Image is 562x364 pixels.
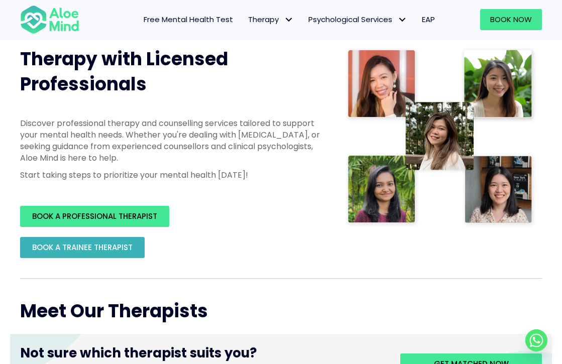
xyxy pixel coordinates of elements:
[32,242,133,253] span: BOOK A TRAINEE THERAPIST
[20,298,208,324] span: Meet Our Therapists
[525,329,547,351] a: Whatsapp
[480,9,542,30] a: Book Now
[144,14,233,25] span: Free Mental Health Test
[20,237,145,258] a: BOOK A TRAINEE THERAPIST
[20,117,325,164] p: Discover professional therapy and counselling services tailored to support your mental health nee...
[422,14,435,25] span: EAP
[241,9,301,30] a: TherapyTherapy: submenu
[136,9,241,30] a: Free Mental Health Test
[20,46,228,97] span: Therapy with Licensed Professionals
[20,5,79,35] img: Aloe mind Logo
[20,206,169,227] a: BOOK A PROFESSIONAL THERAPIST
[345,47,536,228] img: Therapist collage
[414,9,442,30] a: EAP
[395,13,409,27] span: Psychological Services: submenu
[32,211,157,221] span: BOOK A PROFESSIONAL THERAPIST
[89,9,442,30] nav: Menu
[490,14,532,25] span: Book Now
[301,9,414,30] a: Psychological ServicesPsychological Services: submenu
[20,169,325,181] p: Start taking steps to prioritize your mental health [DATE]!
[308,14,407,25] span: Psychological Services
[281,13,296,27] span: Therapy: submenu
[248,14,293,25] span: Therapy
